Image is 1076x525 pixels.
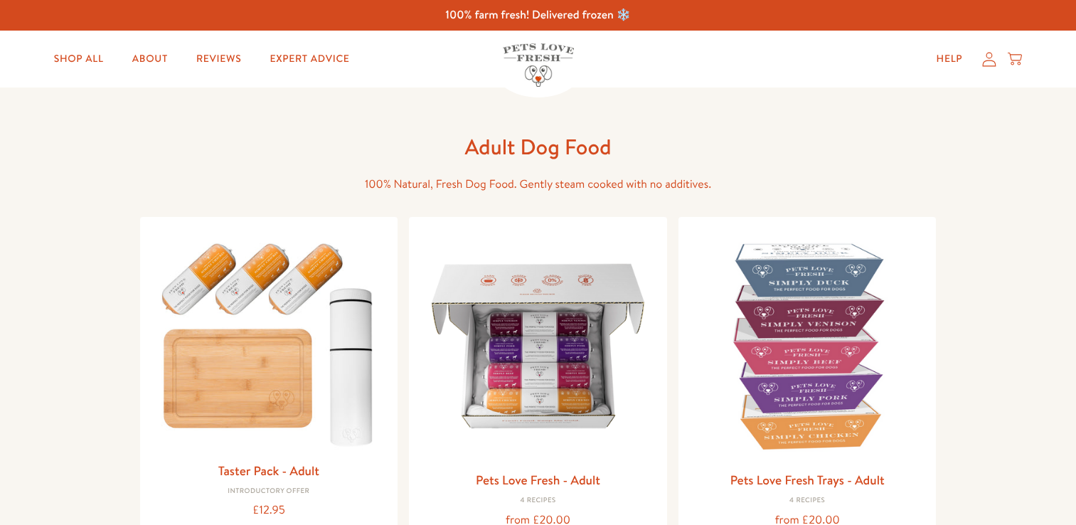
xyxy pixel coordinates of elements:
img: Pets Love Fresh [503,43,574,87]
span: 100% Natural, Fresh Dog Food. Gently steam cooked with no additives. [365,176,711,192]
a: Reviews [185,45,252,73]
div: £12.95 [151,501,387,520]
img: Pets Love Fresh - Adult [420,228,656,464]
a: Help [925,45,974,73]
a: Shop All [43,45,115,73]
a: Taster Pack - Adult [218,462,319,479]
h1: Adult Dog Food [311,133,766,161]
div: 4 Recipes [690,497,925,505]
img: Taster Pack - Adult [151,228,387,454]
a: About [121,45,179,73]
img: Pets Love Fresh Trays - Adult [690,228,925,464]
div: Introductory Offer [151,487,387,496]
a: Pets Love Fresh - Adult [476,471,600,489]
a: Expert Advice [258,45,361,73]
a: Pets Love Fresh Trays - Adult [730,471,885,489]
div: 4 Recipes [420,497,656,505]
